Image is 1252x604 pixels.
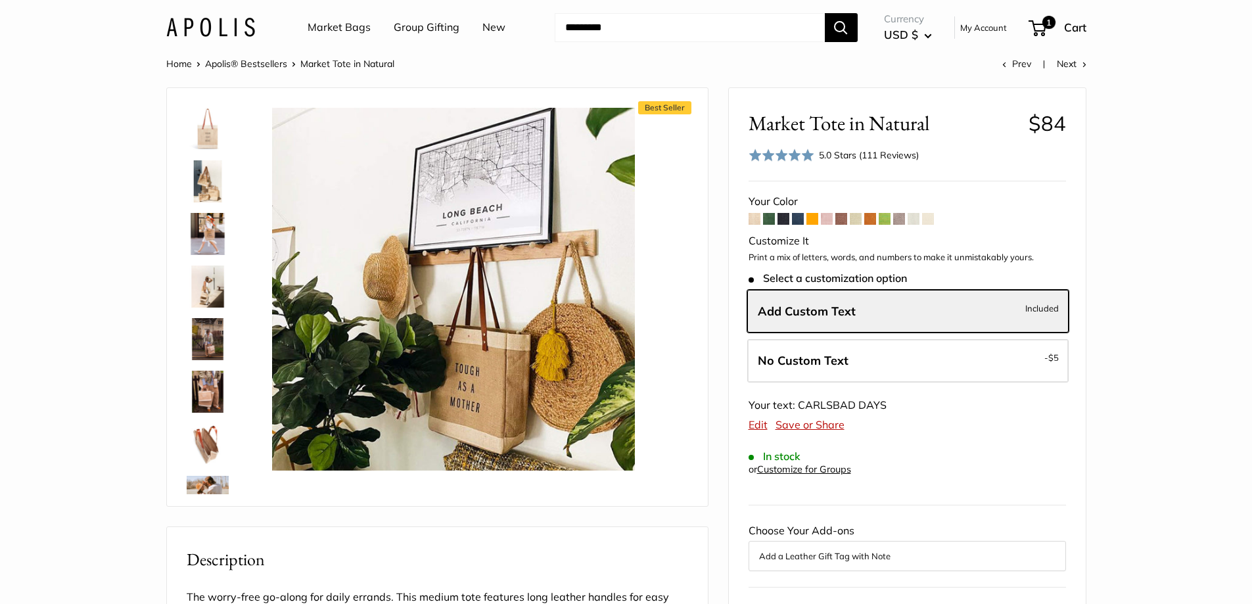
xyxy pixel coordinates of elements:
[166,58,192,70] a: Home
[638,101,691,114] span: Best Seller
[1029,110,1066,136] span: $84
[1042,16,1055,29] span: 1
[884,28,918,41] span: USD $
[394,18,459,37] a: Group Gifting
[187,108,229,150] img: description_Make it yours with custom printed text.
[749,146,919,165] div: 5.0 Stars (111 Reviews)
[184,263,231,310] a: description_Effortless style that elevates every moment
[758,304,856,319] span: Add Custom Text
[776,418,845,431] a: Save or Share
[184,315,231,363] a: Market Tote in Natural
[205,58,287,70] a: Apolis® Bestsellers
[1025,300,1059,316] span: Included
[272,108,635,471] img: Market Tote in Natural
[749,461,851,478] div: or
[300,58,394,70] span: Market Tote in Natural
[749,192,1066,212] div: Your Color
[187,318,229,360] img: Market Tote in Natural
[758,353,848,368] span: No Custom Text
[184,105,231,152] a: description_Make it yours with custom printed text.
[187,213,229,255] img: Market Tote in Natural
[187,423,229,465] img: description_Water resistant inner liner.
[749,231,1066,251] div: Customize It
[1044,350,1059,365] span: -
[166,55,394,72] nav: Breadcrumb
[1002,58,1031,70] a: Prev
[884,24,932,45] button: USD $
[759,548,1055,564] button: Add a Leather Gift Tag with Note
[1048,352,1059,363] span: $5
[187,266,229,308] img: description_Effortless style that elevates every moment
[825,13,858,42] button: Search
[1064,20,1086,34] span: Cart
[747,339,1069,383] label: Leave Blank
[757,463,851,475] a: Customize for Groups
[184,210,231,258] a: Market Tote in Natural
[1030,17,1086,38] a: 1 Cart
[482,18,505,37] a: New
[749,521,1066,571] div: Choose Your Add-ons
[749,111,1019,135] span: Market Tote in Natural
[819,148,919,162] div: 5.0 Stars (111 Reviews)
[747,290,1069,333] label: Add Custom Text
[187,547,688,572] h2: Description
[555,13,825,42] input: Search...
[960,20,1007,35] a: My Account
[166,18,255,37] img: Apolis
[1057,58,1086,70] a: Next
[308,18,371,37] a: Market Bags
[749,398,887,411] span: Your text: CARLSBAD DAYS
[187,476,229,518] img: Market Tote in Natural
[184,368,231,415] a: Market Tote in Natural
[884,10,932,28] span: Currency
[749,251,1066,264] p: Print a mix of letters, words, and numbers to make it unmistakably yours.
[749,418,768,431] a: Edit
[184,158,231,205] a: description_The Original Market bag in its 4 native styles
[184,473,231,521] a: Market Tote in Natural
[11,554,141,593] iframe: Sign Up via Text for Offers
[749,450,800,463] span: In stock
[187,160,229,202] img: description_The Original Market bag in its 4 native styles
[187,371,229,413] img: Market Tote in Natural
[184,421,231,468] a: description_Water resistant inner liner.
[749,272,907,285] span: Select a customization option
